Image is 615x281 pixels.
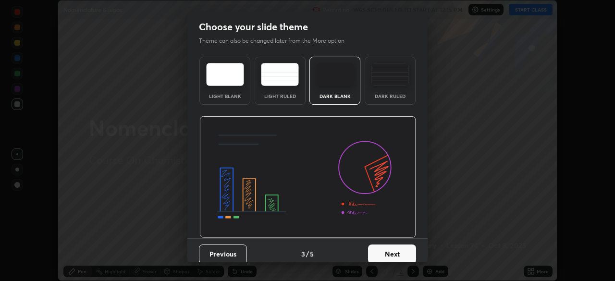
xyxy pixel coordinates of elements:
button: Previous [199,244,247,264]
h4: 3 [301,249,305,259]
div: Light Blank [206,94,244,98]
img: lightTheme.e5ed3b09.svg [206,63,244,86]
div: Light Ruled [261,94,299,98]
button: Next [368,244,416,264]
img: lightRuledTheme.5fabf969.svg [261,63,299,86]
h4: 5 [310,249,314,259]
p: Theme can also be changed later from the More option [199,37,355,45]
h2: Choose your slide theme [199,21,308,33]
img: darkRuledTheme.de295e13.svg [371,63,409,86]
div: Dark Ruled [371,94,409,98]
img: darkTheme.f0cc69e5.svg [316,63,354,86]
h4: / [306,249,309,259]
img: darkThemeBanner.d06ce4a2.svg [199,116,416,238]
div: Dark Blank [316,94,354,98]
